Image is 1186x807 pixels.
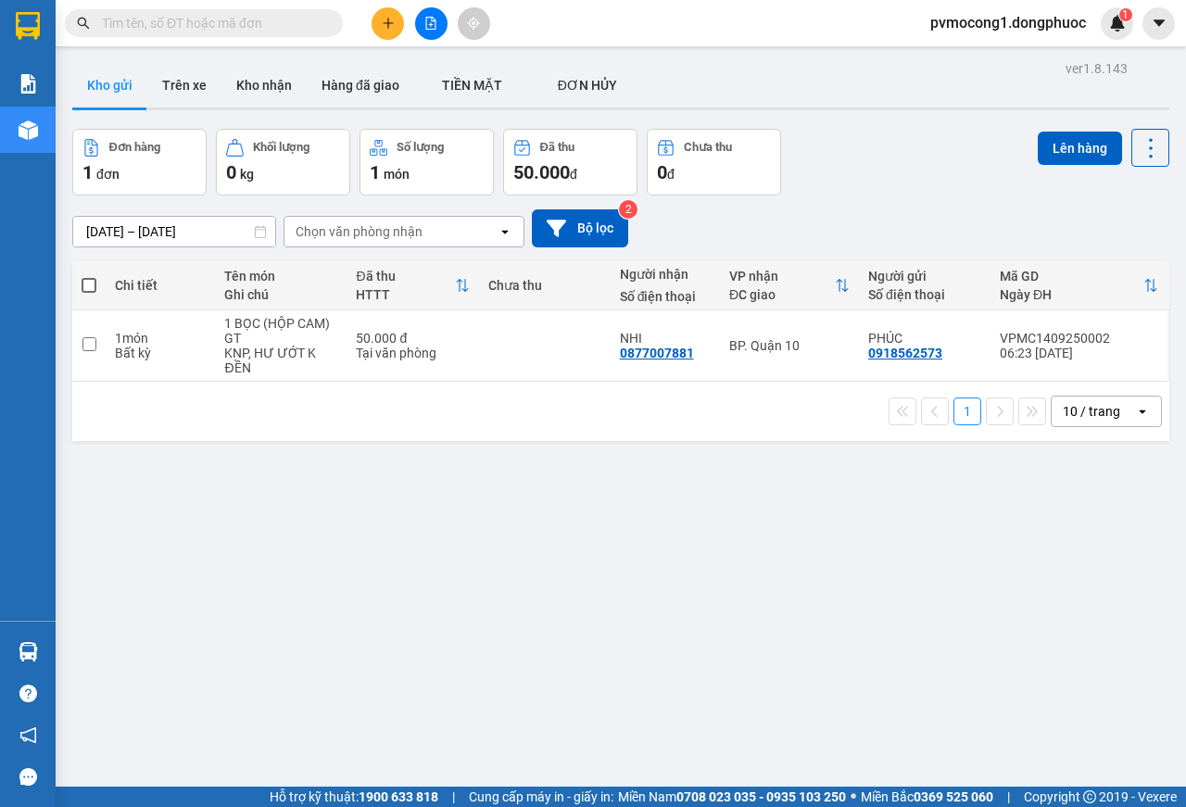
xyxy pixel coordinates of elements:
[1000,269,1143,284] div: Mã GD
[667,167,675,182] span: đ
[356,269,454,284] div: Đã thu
[224,316,337,346] div: 1 BỌC (HỘP CAM) GT
[370,161,380,183] span: 1
[467,17,480,30] span: aim
[1122,8,1129,21] span: 1
[469,787,613,807] span: Cung cấp máy in - giấy in:
[296,222,423,241] div: Chọn văn phòng nhận
[147,63,221,107] button: Trên xe
[1000,346,1158,360] div: 06:23 [DATE]
[953,397,981,425] button: 1
[384,167,410,182] span: món
[397,141,444,154] div: Số lượng
[115,278,206,293] div: Chi tiết
[452,787,455,807] span: |
[16,12,40,40] img: logo-vxr
[72,129,207,195] button: Đơn hàng1đơn
[513,161,570,183] span: 50.000
[558,78,617,93] span: ĐƠN HỦY
[372,7,404,40] button: plus
[224,287,337,302] div: Ghi chú
[532,209,628,247] button: Bộ lọc
[647,129,781,195] button: Chưa thu0đ
[570,167,577,182] span: đ
[458,7,490,40] button: aim
[1135,404,1150,419] svg: open
[729,287,835,302] div: ĐC giao
[729,338,850,353] div: BP. Quận 10
[1000,331,1158,346] div: VPMC1409250002
[442,78,502,93] span: TIỀN MẶT
[356,346,469,360] div: Tại văn phòng
[540,141,574,154] div: Đã thu
[618,787,846,807] span: Miền Nam
[1007,787,1010,807] span: |
[253,141,309,154] div: Khối lượng
[115,346,206,360] div: Bất kỳ
[96,167,120,182] span: đơn
[360,129,494,195] button: Số lượng1món
[1109,15,1126,32] img: icon-new-feature
[861,787,993,807] span: Miền Bắc
[868,346,942,360] div: 0918562573
[356,287,454,302] div: HTTT
[657,161,667,183] span: 0
[216,129,350,195] button: Khối lượng0kg
[1063,402,1120,421] div: 10 / trang
[19,74,38,94] img: solution-icon
[729,269,835,284] div: VP nhận
[226,161,236,183] span: 0
[382,17,395,30] span: plus
[868,331,981,346] div: PHÚC
[240,167,254,182] span: kg
[72,63,147,107] button: Kho gửi
[503,129,637,195] button: Đã thu50.000đ
[224,269,337,284] div: Tên món
[1000,287,1143,302] div: Ngày ĐH
[77,17,90,30] span: search
[347,261,478,310] th: Toggle SortBy
[115,331,206,346] div: 1 món
[221,63,307,107] button: Kho nhận
[307,63,414,107] button: Hàng đã giao
[1083,790,1096,803] span: copyright
[270,787,438,807] span: Hỗ trợ kỹ thuật:
[851,793,856,801] span: ⚪️
[620,289,711,304] div: Số điện thoại
[620,346,694,360] div: 0877007881
[415,7,448,40] button: file-add
[1119,8,1132,21] sup: 1
[82,161,93,183] span: 1
[619,200,637,219] sup: 2
[620,267,711,282] div: Người nhận
[498,224,512,239] svg: open
[19,726,37,744] span: notification
[620,331,711,346] div: NHI
[488,278,601,293] div: Chưa thu
[102,13,321,33] input: Tìm tên, số ĐT hoặc mã đơn
[73,217,275,246] input: Select a date range.
[1142,7,1175,40] button: caret-down
[1151,15,1167,32] span: caret-down
[424,17,437,30] span: file-add
[868,287,981,302] div: Số điện thoại
[1038,132,1122,165] button: Lên hàng
[1066,58,1128,79] div: ver 1.8.143
[19,120,38,140] img: warehouse-icon
[19,642,38,662] img: warehouse-icon
[19,685,37,702] span: question-circle
[990,261,1167,310] th: Toggle SortBy
[109,141,160,154] div: Đơn hàng
[684,141,732,154] div: Chưa thu
[868,269,981,284] div: Người gửi
[720,261,859,310] th: Toggle SortBy
[19,768,37,786] span: message
[914,789,993,804] strong: 0369 525 060
[676,789,846,804] strong: 0708 023 035 - 0935 103 250
[915,11,1101,34] span: pvmocong1.dongphuoc
[356,331,469,346] div: 50.000 đ
[224,346,337,375] div: KNP, HƯ ƯỚT K ĐỀN
[359,789,438,804] strong: 1900 633 818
